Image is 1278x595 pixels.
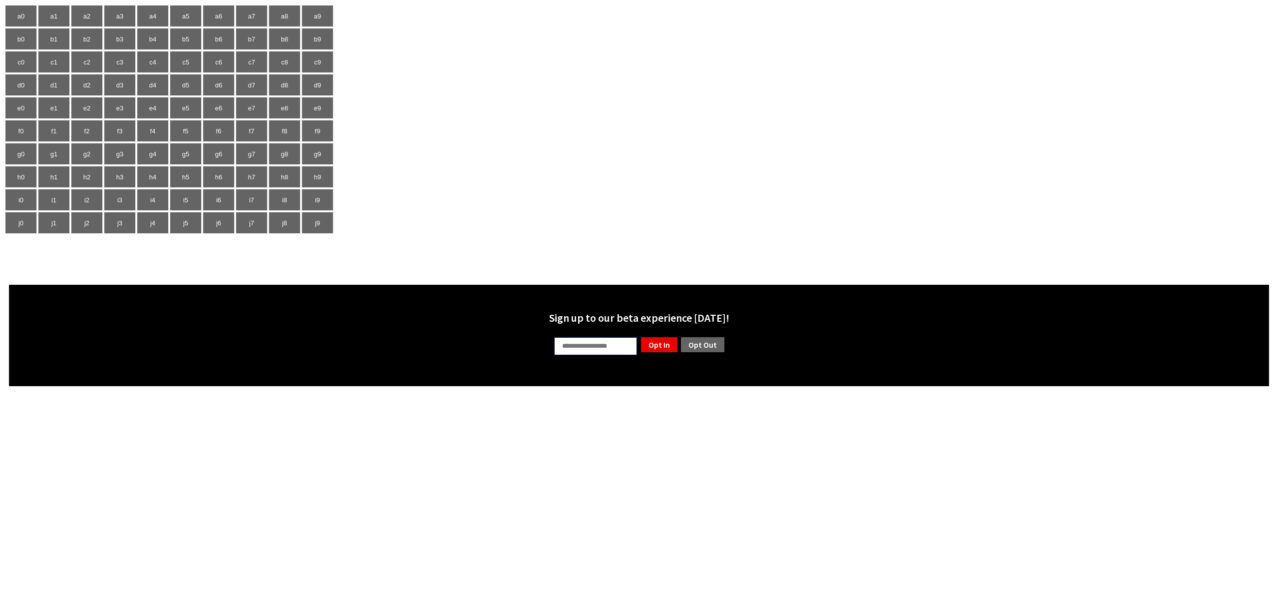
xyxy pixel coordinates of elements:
td: f1 [38,120,70,142]
td: e9 [302,97,333,119]
td: i4 [137,189,169,211]
td: b7 [236,28,268,50]
td: j5 [170,212,202,234]
td: j8 [269,212,301,234]
td: g6 [203,143,235,165]
td: b8 [269,28,301,50]
td: e3 [104,97,136,119]
td: g4 [137,143,169,165]
td: h8 [269,166,301,188]
a: Opt In [640,336,678,353]
td: d3 [104,74,136,96]
td: i8 [269,189,301,211]
td: c8 [269,51,301,73]
td: h0 [5,166,37,188]
td: a3 [104,5,136,27]
td: d8 [269,74,301,96]
td: a9 [302,5,333,27]
td: a8 [269,5,301,27]
td: a6 [203,5,235,27]
td: g1 [38,143,70,165]
td: f7 [236,120,268,142]
td: e2 [71,97,103,119]
td: j9 [302,212,333,234]
td: a2 [71,5,103,27]
td: g3 [104,143,136,165]
td: b2 [71,28,103,50]
td: h5 [170,166,202,188]
td: c5 [170,51,202,73]
td: j0 [5,212,37,234]
td: b0 [5,28,37,50]
td: d2 [71,74,103,96]
td: g5 [170,143,202,165]
td: g7 [236,143,268,165]
td: a5 [170,5,202,27]
td: h6 [203,166,235,188]
td: e8 [269,97,301,119]
td: h9 [302,166,333,188]
td: d6 [203,74,235,96]
td: j3 [104,212,136,234]
td: a1 [38,5,70,27]
td: a0 [5,5,37,27]
td: i7 [236,189,268,211]
td: c6 [203,51,235,73]
td: d4 [137,74,169,96]
a: Opt Out [680,336,725,353]
td: d1 [38,74,70,96]
td: i1 [38,189,70,211]
td: c4 [137,51,169,73]
td: b6 [203,28,235,50]
td: f0 [5,120,37,142]
td: c0 [5,51,37,73]
td: i6 [203,189,235,211]
td: f4 [137,120,169,142]
td: i2 [71,189,103,211]
td: h3 [104,166,136,188]
td: b1 [38,28,70,50]
td: h2 [71,166,103,188]
td: f5 [170,120,202,142]
td: d0 [5,74,37,96]
td: f8 [269,120,301,142]
td: b4 [137,28,169,50]
td: a4 [137,5,169,27]
td: e1 [38,97,70,119]
td: i5 [170,189,202,211]
td: b9 [302,28,333,50]
td: i9 [302,189,333,211]
td: e5 [170,97,202,119]
td: e7 [236,97,268,119]
td: j6 [203,212,235,234]
td: d5 [170,74,202,96]
td: c9 [302,51,333,73]
div: Sign up to our beta experience [DATE]! [15,311,1263,325]
td: c1 [38,51,70,73]
td: b3 [104,28,136,50]
td: j2 [71,212,103,234]
td: f2 [71,120,103,142]
td: d9 [302,74,333,96]
td: j4 [137,212,169,234]
td: j1 [38,212,70,234]
td: g9 [302,143,333,165]
td: e6 [203,97,235,119]
td: e0 [5,97,37,119]
td: f9 [302,120,333,142]
td: a7 [236,5,268,27]
td: h4 [137,166,169,188]
td: d7 [236,74,268,96]
td: c3 [104,51,136,73]
td: i0 [5,189,37,211]
td: g8 [269,143,301,165]
td: f3 [104,120,136,142]
td: i3 [104,189,136,211]
td: g0 [5,143,37,165]
td: f6 [203,120,235,142]
td: h7 [236,166,268,188]
td: j7 [236,212,268,234]
td: h1 [38,166,70,188]
td: c2 [71,51,103,73]
td: b5 [170,28,202,50]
